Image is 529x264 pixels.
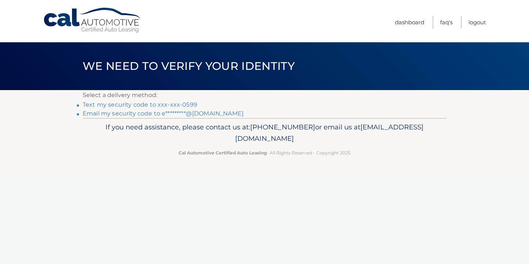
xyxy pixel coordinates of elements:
a: FAQ's [440,16,453,28]
a: Dashboard [395,16,424,28]
p: If you need assistance, please contact us at: or email us at [87,121,442,145]
span: [PHONE_NUMBER] [250,123,315,131]
a: Logout [468,16,486,28]
a: Email my security code to e*********@[DOMAIN_NAME] [83,110,244,117]
a: Text my security code to xxx-xxx-0599 [83,101,197,108]
a: Cal Automotive [43,7,142,33]
span: We need to verify your identity [83,59,295,73]
p: Select a delivery method: [83,90,446,100]
p: - All Rights Reserved - Copyright 2025 [87,149,442,157]
strong: Cal Automotive Certified Auto Leasing [179,150,267,156]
